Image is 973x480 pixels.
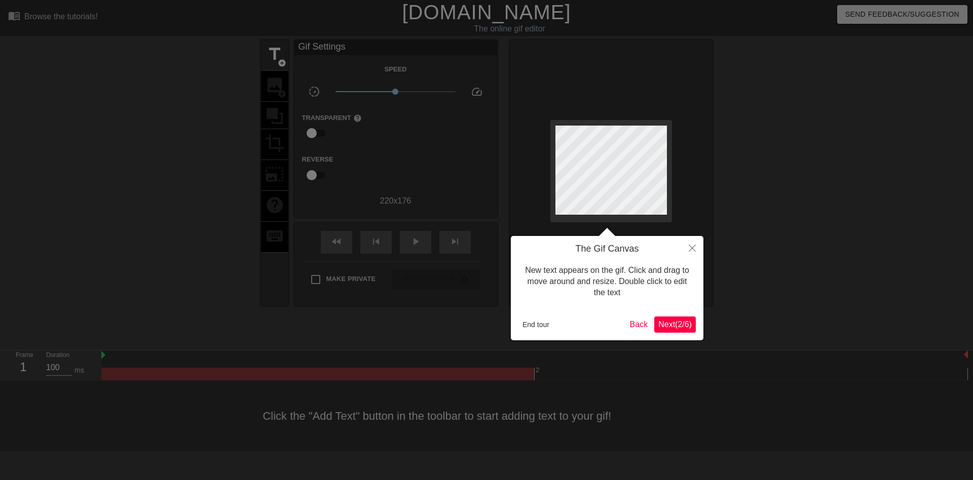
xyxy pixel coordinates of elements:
[518,244,696,255] h4: The Gif Canvas
[658,320,692,329] span: Next ( 2 / 6 )
[518,317,553,332] button: End tour
[654,316,696,333] button: Next
[681,236,703,259] button: Close
[518,255,696,309] div: New text appears on the gif. Click and drag to move around and resize. Double click to edit the text
[626,316,652,333] button: Back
